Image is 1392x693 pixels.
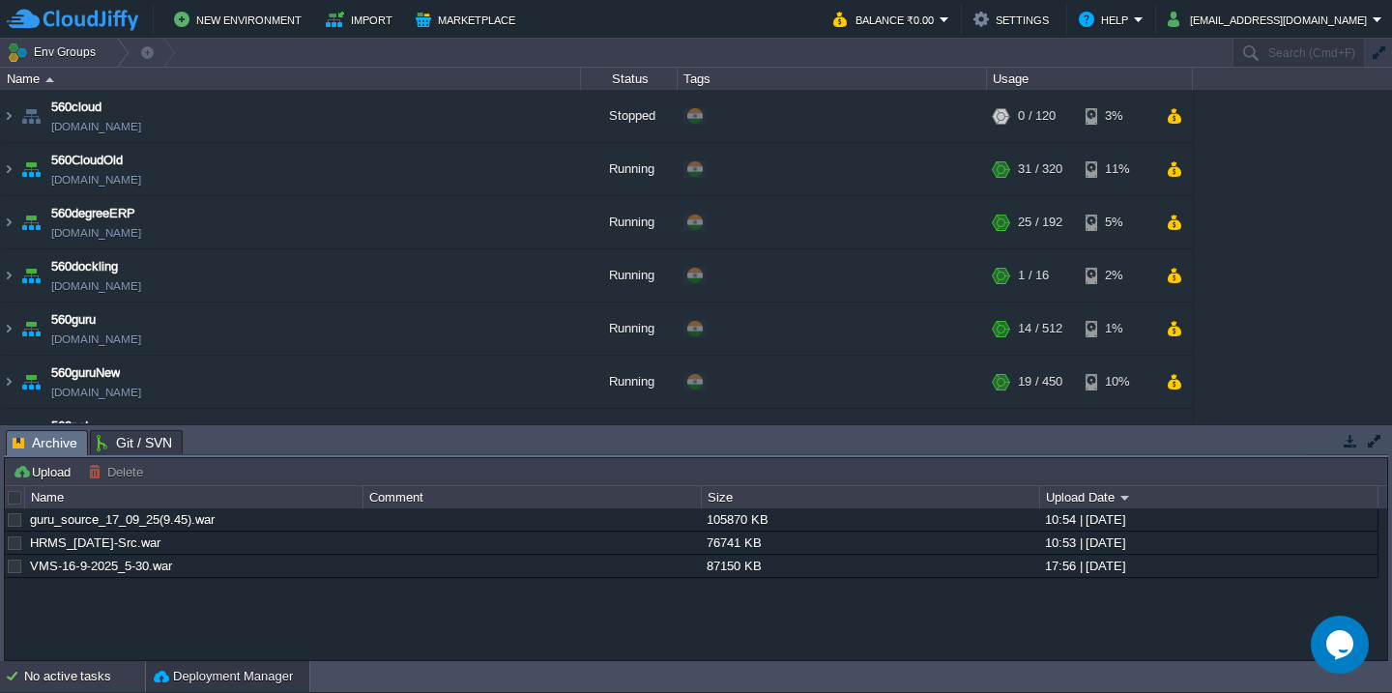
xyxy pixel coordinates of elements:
[1168,8,1373,31] button: [EMAIL_ADDRESS][DOMAIN_NAME]
[17,90,44,142] img: AMDAwAAAACH5BAEAAAAALAAAAAABAAEAAAICRAEAOw==
[51,223,141,243] a: [DOMAIN_NAME]
[1041,486,1377,508] div: Upload Date
[1086,90,1148,142] div: 3%
[30,512,215,527] a: guru_source_17_09_25(9.45).war
[51,117,141,136] a: [DOMAIN_NAME]
[702,532,1038,554] div: 76741 KB
[13,431,77,455] span: Archive
[581,196,678,248] div: Running
[1,196,16,248] img: AMDAwAAAACH5BAEAAAAALAAAAAABAAEAAAICRAEAOw==
[174,8,307,31] button: New Environment
[26,486,362,508] div: Name
[702,555,1038,577] div: 87150 KB
[1018,356,1062,408] div: 19 / 450
[581,143,678,195] div: Running
[17,303,44,355] img: AMDAwAAAACH5BAEAAAAALAAAAAABAAEAAAICRAEAOw==
[581,90,678,142] div: Stopped
[17,409,44,461] img: AMDAwAAAACH5BAEAAAAALAAAAAABAAEAAAICRAEAOw==
[582,68,677,90] div: Status
[51,310,96,330] a: 560guru
[51,98,101,117] a: 560cloud
[51,257,118,276] a: 560dockling
[703,486,1039,508] div: Size
[1018,303,1062,355] div: 14 / 512
[30,535,160,550] a: HRMS_[DATE]-Src.war
[88,463,149,480] button: Delete
[679,68,986,90] div: Tags
[51,151,123,170] a: 560CloudOld
[1,143,16,195] img: AMDAwAAAACH5BAEAAAAALAAAAAABAAEAAAICRAEAOw==
[1086,249,1148,302] div: 2%
[326,8,398,31] button: Import
[7,39,102,66] button: Env Groups
[581,356,678,408] div: Running
[1,356,16,408] img: AMDAwAAAACH5BAEAAAAALAAAAAABAAEAAAICRAEAOw==
[581,249,678,302] div: Running
[702,508,1038,531] div: 105870 KB
[1079,8,1134,31] button: Help
[30,559,172,573] a: VMS-16-9-2025_5-30.war
[1086,143,1148,195] div: 11%
[17,356,44,408] img: AMDAwAAAACH5BAEAAAAALAAAAAABAAEAAAICRAEAOw==
[1086,196,1148,248] div: 5%
[1040,532,1377,554] div: 10:53 | [DATE]
[1018,409,1049,461] div: 2 / 16
[13,463,76,480] button: Upload
[364,486,701,508] div: Comment
[154,667,293,686] button: Deployment Manager
[1086,356,1148,408] div: 10%
[1018,196,1062,248] div: 25 / 192
[51,330,141,349] a: [DOMAIN_NAME]
[833,8,940,31] button: Balance ₹0.00
[973,8,1055,31] button: Settings
[51,276,141,296] span: [DOMAIN_NAME]
[51,383,141,402] a: [DOMAIN_NAME]
[51,363,120,383] a: 560guruNew
[1018,143,1062,195] div: 31 / 320
[1040,508,1377,531] div: 10:54 | [DATE]
[1,409,16,461] img: AMDAwAAAACH5BAEAAAAALAAAAAABAAEAAAICRAEAOw==
[1,249,16,302] img: AMDAwAAAACH5BAEAAAAALAAAAAABAAEAAAICRAEAOw==
[17,143,44,195] img: AMDAwAAAACH5BAEAAAAALAAAAAABAAEAAAICRAEAOw==
[1,303,16,355] img: AMDAwAAAACH5BAEAAAAALAAAAAABAAEAAAICRAEAOw==
[97,431,172,454] span: Git / SVN
[416,8,521,31] button: Marketplace
[51,170,141,189] a: [DOMAIN_NAME]
[1040,555,1377,577] div: 17:56 | [DATE]
[1018,90,1056,142] div: 0 / 120
[24,661,145,692] div: No active tasks
[988,68,1192,90] div: Usage
[1018,249,1049,302] div: 1 / 16
[1086,409,1148,461] div: 4%
[17,196,44,248] img: AMDAwAAAACH5BAEAAAAALAAAAAABAAEAAAICRAEAOw==
[51,204,135,223] a: 560degreeERP
[1311,616,1373,674] iframe: chat widget
[1,90,16,142] img: AMDAwAAAACH5BAEAAAAALAAAAAABAAEAAAICRAEAOw==
[7,8,138,32] img: CloudJiffy
[51,417,89,436] a: 560net
[581,409,678,461] div: Running
[17,249,44,302] img: AMDAwAAAACH5BAEAAAAALAAAAAABAAEAAAICRAEAOw==
[1086,303,1148,355] div: 1%
[45,77,54,82] img: AMDAwAAAACH5BAEAAAAALAAAAAABAAEAAAICRAEAOw==
[2,68,580,90] div: Name
[581,303,678,355] div: Running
